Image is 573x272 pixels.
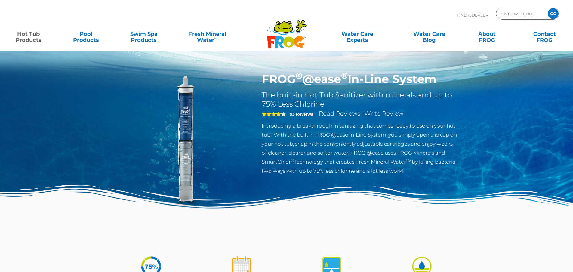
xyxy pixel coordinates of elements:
[214,36,217,41] sup: ∞
[319,110,360,117] a: Read Reviews
[263,12,310,49] img: Frog Products Logo
[290,112,313,116] strong: 93 Reviews
[262,112,281,116] span: 4
[262,72,458,86] h1: FROG @ease In-Line System
[115,72,253,210] img: inline-system.png
[262,91,458,109] h2: The built-in Hot Tub Sanitizer with minerals and up to 75% Less Chlorine
[464,28,509,40] a: AboutFROG
[321,28,394,40] a: Water CareExperts
[64,28,109,40] a: PoolProducts
[262,121,458,175] p: Introducing a breakthrough in sanitizing that comes ready to use on your hot tub. With the built ...
[291,158,294,163] sup: ®
[362,111,363,117] span: |
[296,70,302,81] sup: ®
[122,28,166,40] a: Swim SpaProducts
[6,28,51,40] a: Hot TubProducts
[457,8,488,23] p: Find A Dealer
[522,28,567,40] a: ContactFROG
[179,28,235,40] a: Fresh MineralWater∞
[341,70,348,81] sup: ®
[548,8,559,19] input: GO
[407,28,451,40] a: Water CareBlog
[364,110,403,117] a: Write Review
[406,158,412,163] sup: ®∞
